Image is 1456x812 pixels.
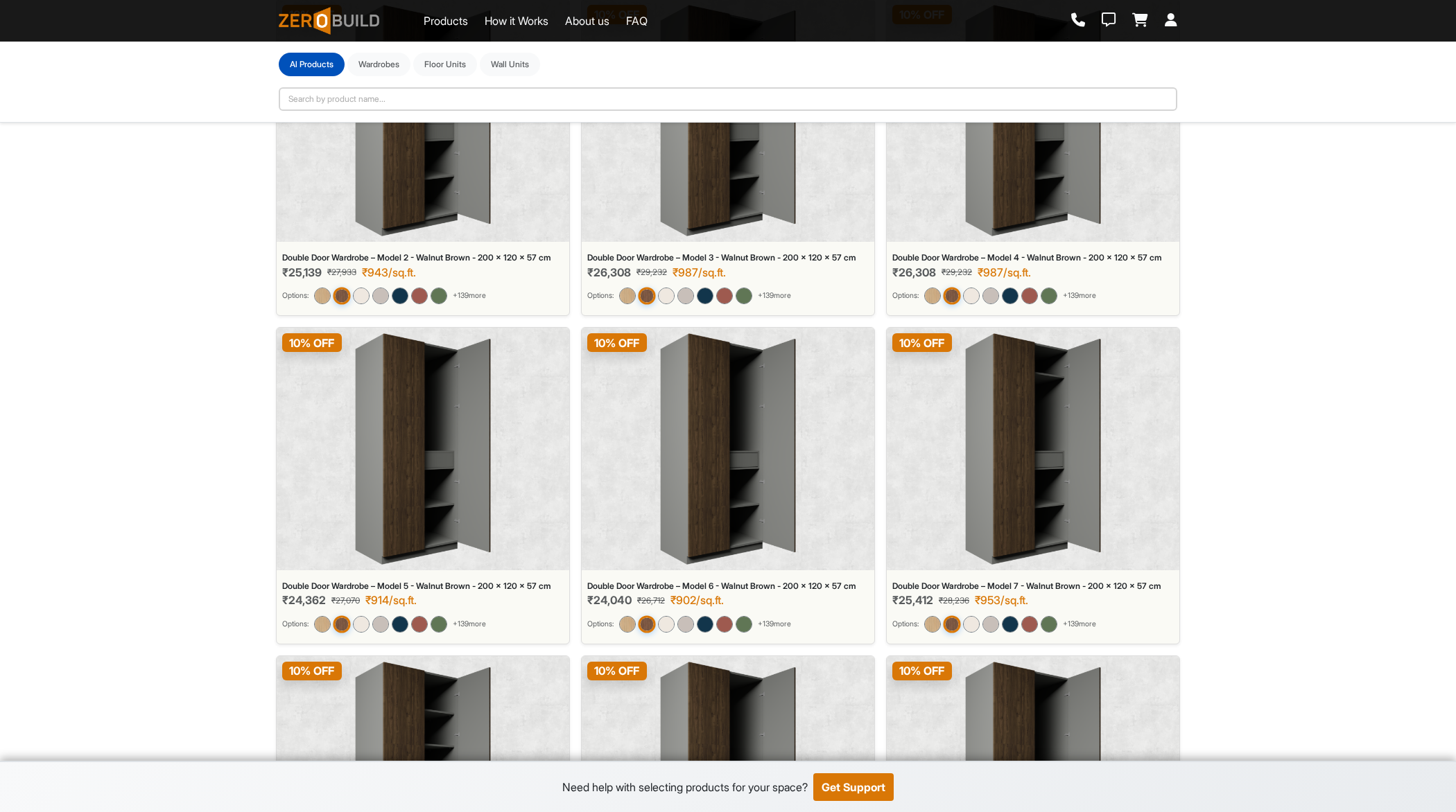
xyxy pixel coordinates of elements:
img: Double Door Wardrobe – Model 3 - Ivory Cream - 200 x 120 x 57 cm [658,288,675,304]
img: Double Door Wardrobe – Model 3 - Earth Brown - 200 x 120 x 57 cm [716,288,733,304]
div: ₹902/sq.ft. [670,594,724,607]
span: ₹26,308 [892,266,936,279]
a: Products [424,12,468,29]
span: ₹28,236 [939,594,969,607]
span: 10 % OFF [282,333,342,352]
div: Double Door Wardrobe – Model 4 - Walnut Brown - 200 x 120 x 57 cm [892,253,1174,263]
small: Options: [892,619,919,630]
img: Double Door Wardrobe – Model 7 - Walnut Brown - 200 x 120 x 57 cm [965,333,1101,565]
div: Double Door Wardrobe – Model 2 - Walnut Brown - 200 x 120 x 57 cm [282,253,564,263]
img: Double Door Wardrobe – Model 7 - Earth Brown - 200 x 120 x 57 cm [1021,616,1038,633]
div: Double Door Wardrobe – Model 3 - Walnut Brown - 200 x 120 x 57 cm [587,253,869,263]
img: Double Door Wardrobe – Model 4 - Graphite Blue - 200 x 120 x 57 cm [1002,288,1019,304]
span: + 139 more [453,290,486,301]
small: Options: [282,290,309,301]
img: Double Door Wardrobe – Model 3 - Walnut Brown - 200 x 120 x 57 cm [638,287,655,304]
img: Double Door Wardrobe – Model 7 - Walnut Brown - 200 x 120 x 57 cm [943,615,960,633]
a: FAQ [626,12,648,29]
span: + 139 more [1063,619,1096,630]
img: Double Door Wardrobe – Model 4 - Light Oak - 200 x 120 x 57 cm [924,288,941,304]
img: Double Door Wardrobe – Model 4 - English Green - 200 x 120 x 57 cm [1041,288,1057,304]
span: ₹29,232 [942,266,972,279]
div: ₹943/sq.ft. [362,266,416,279]
a: Login [1165,13,1177,28]
img: Double Door Wardrobe – Model 5 - English Green - 200 x 120 x 57 cm [431,616,447,633]
small: Options: [587,619,614,630]
img: Double Door Wardrobe – Model 6 - Light Oak - 200 x 120 x 57 cm [619,616,636,633]
img: Double Door Wardrobe – Model 7 - Ivory Cream - 200 x 120 x 57 cm [963,616,980,633]
span: + 139 more [758,290,791,301]
img: Double Door Wardrobe – Model 3 - Graphite Blue - 200 x 120 x 57 cm [697,288,713,304]
span: 10 % OFF [587,662,647,680]
span: 10 % OFF [892,662,952,680]
span: + 139 more [453,619,486,630]
img: Double Door Wardrobe – Model 6 - Graphite Blue - 200 x 120 x 57 cm [697,616,713,633]
span: ₹26,712 [637,594,665,607]
span: + 139 more [1063,290,1096,301]
a: Double Door Wardrobe – Model 6 - Walnut Brown - 200 x 120 x 57 cm10% OFFDouble Door Wardrobe – Mo... [581,327,875,644]
img: Double Door Wardrobe – Model 7 - Sandstone - 200 x 120 x 57 cm [982,616,999,633]
div: ₹987/sq.ft. [978,266,1031,279]
img: Double Door Wardrobe – Model 5 - Graphite Blue - 200 x 120 x 57 cm [392,616,408,633]
img: Double Door Wardrobe – Model 3 - English Green - 200 x 120 x 57 cm [736,288,752,304]
div: Double Door Wardrobe – Model 5 - Walnut Brown - 200 x 120 x 57 cm [282,581,564,591]
span: 10 % OFF [587,333,647,352]
span: + 139 more [758,619,791,630]
img: Double Door Wardrobe – Model 5 - Sandstone - 200 x 120 x 57 cm [372,616,389,633]
img: Double Door Wardrobe – Model 2 - Light Oak - 200 x 120 x 57 cm [314,288,331,304]
img: Double Door Wardrobe – Model 3 - Light Oak - 200 x 120 x 57 cm [619,288,636,304]
img: Double Door Wardrobe – Model 6 - Earth Brown - 200 x 120 x 57 cm [716,616,733,633]
div: Double Door Wardrobe – Model 7 - Walnut Brown - 200 x 120 x 57 cm [892,581,1174,591]
div: Need help with selecting products for your space? [562,779,808,795]
img: Double Door Wardrobe – Model 5 - Walnut Brown - 200 x 120 x 57 cm [355,333,491,565]
small: Options: [282,619,309,630]
small: Options: [892,290,919,301]
img: ZeroBuild logo [279,7,379,35]
span: ₹27,070 [331,594,360,607]
img: Double Door Wardrobe – Model 6 - Walnut Brown - 200 x 120 x 57 cm [638,615,655,633]
span: ₹26,308 [587,266,631,279]
button: Get Support [813,773,894,801]
button: Al Products [279,53,345,76]
img: Double Door Wardrobe – Model 7 - Graphite Blue - 200 x 120 x 57 cm [1002,616,1019,633]
div: ₹953/sq.ft. [975,594,1028,607]
img: Double Door Wardrobe – Model 2 - Walnut Brown - 200 x 120 x 57 cm [333,287,350,304]
div: ₹914/sq.ft. [365,594,417,607]
img: Double Door Wardrobe – Model 6 - Ivory Cream - 200 x 120 x 57 cm [658,616,675,633]
small: Options: [587,290,614,301]
button: Floor Units [413,53,477,76]
img: Double Door Wardrobe – Model 4 - Ivory Cream - 200 x 120 x 57 cm [963,288,980,304]
span: ₹25,412 [892,594,933,607]
span: ₹25,139 [282,266,322,279]
img: Double Door Wardrobe – Model 5 - Light Oak - 200 x 120 x 57 cm [314,616,331,633]
a: About us [565,12,609,29]
img: Double Door Wardrobe – Model 5 - Earth Brown - 200 x 120 x 57 cm [411,616,428,633]
div: Double Door Wardrobe – Model 6 - Walnut Brown - 200 x 120 x 57 cm [587,581,869,591]
img: Double Door Wardrobe – Model 7 - English Green - 200 x 120 x 57 cm [1041,616,1057,633]
span: 10 % OFF [282,662,342,680]
img: Double Door Wardrobe – Model 4 - Walnut Brown - 200 x 120 x 57 cm [943,287,960,304]
img: Double Door Wardrobe – Model 6 - Sandstone - 200 x 120 x 57 cm [677,616,694,633]
a: Double Door Wardrobe – Model 5 - Walnut Brown - 200 x 120 x 57 cm10% OFFDouble Door Wardrobe – Mo... [276,327,570,644]
button: Wall Units [480,53,540,76]
img: Double Door Wardrobe – Model 6 - English Green - 200 x 120 x 57 cm [736,616,752,633]
img: Double Door Wardrobe – Model 2 - English Green - 200 x 120 x 57 cm [431,288,447,304]
img: Double Door Wardrobe – Model 3 - Sandstone - 200 x 120 x 57 cm [677,288,694,304]
span: ₹27,933 [327,266,356,279]
span: ₹24,040 [587,594,632,607]
a: How it Works [485,12,548,29]
img: Double Door Wardrobe – Model 6 - Walnut Brown - 200 x 120 x 57 cm [660,333,796,565]
img: Double Door Wardrobe – Model 7 - Light Oak - 200 x 120 x 57 cm [924,616,941,633]
a: Double Door Wardrobe – Model 7 - Walnut Brown - 200 x 120 x 57 cm10% OFFDouble Door Wardrobe – Mo... [886,327,1180,644]
button: Wardrobes [347,53,410,76]
span: ₹24,362 [282,594,326,607]
img: Double Door Wardrobe – Model 4 - Sandstone - 200 x 120 x 57 cm [982,288,999,304]
div: ₹987/sq.ft. [673,266,726,279]
img: Double Door Wardrobe – Model 4 - Earth Brown - 200 x 120 x 57 cm [1021,288,1038,304]
img: Double Door Wardrobe – Model 5 - Walnut Brown - 200 x 120 x 57 cm [333,615,350,633]
img: Double Door Wardrobe – Model 2 - Ivory Cream - 200 x 120 x 57 cm [353,288,370,304]
img: Double Door Wardrobe – Model 5 - Ivory Cream - 200 x 120 x 57 cm [353,616,370,633]
img: Double Door Wardrobe – Model 2 - Earth Brown - 200 x 120 x 57 cm [411,288,428,304]
span: 10 % OFF [892,333,952,352]
input: Search by product name... [279,87,1177,111]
